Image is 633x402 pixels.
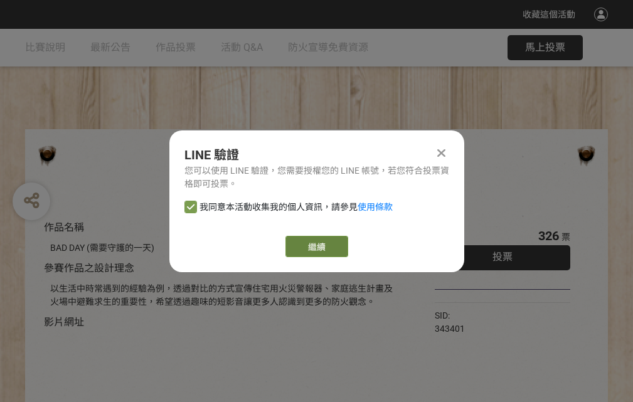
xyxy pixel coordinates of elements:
span: 影片網址 [44,316,84,328]
span: 最新公告 [90,41,130,53]
span: 投票 [492,251,513,263]
iframe: Facebook Share [468,309,531,322]
span: 活動 Q&A [221,41,263,53]
span: 參賽作品之設計理念 [44,262,134,274]
a: 活動 Q&A [221,29,263,66]
span: 防火宣導免費資源 [288,41,368,53]
span: 收藏這個活動 [523,9,575,19]
span: 票 [561,232,570,242]
span: 326 [538,228,559,243]
a: 比賽說明 [25,29,65,66]
a: 作品投票 [156,29,196,66]
span: 比賽說明 [25,41,65,53]
span: 作品投票 [156,41,196,53]
button: 馬上投票 [508,35,583,60]
a: 防火宣導免費資源 [288,29,368,66]
span: 馬上投票 [525,41,565,53]
a: 使用條款 [358,202,393,212]
div: LINE 驗證 [184,145,449,164]
a: 最新公告 [90,29,130,66]
div: BAD DAY (需要守護的一天) [50,241,397,255]
span: 我同意本活動收集我的個人資訊，請參見 [199,201,393,214]
span: 作品名稱 [44,221,84,233]
div: 您可以使用 LINE 驗證，您需要授權您的 LINE 帳號，若您符合投票資格即可投票。 [184,164,449,191]
span: SID: 343401 [435,310,465,334]
a: 繼續 [285,236,348,257]
div: 以生活中時常遇到的經驗為例，透過對比的方式宣傳住宅用火災警報器、家庭逃生計畫及火場中避難求生的重要性，希望透過趣味的短影音讓更多人認識到更多的防火觀念。 [50,282,397,309]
